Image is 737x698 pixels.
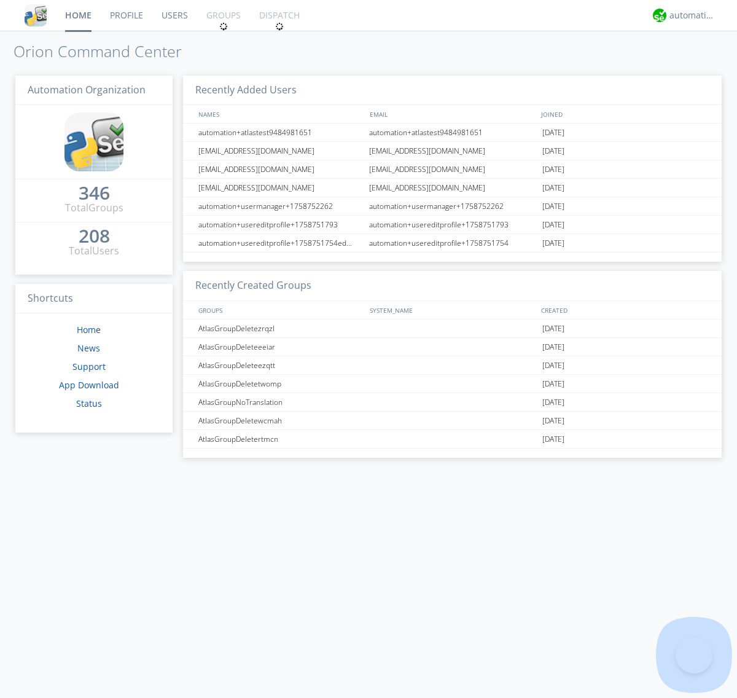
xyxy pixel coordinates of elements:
[77,342,100,354] a: News
[542,393,564,412] span: [DATE]
[69,244,119,258] div: Total Users
[183,430,722,449] a: AtlasGroupDeletertmcn[DATE]
[195,338,365,356] div: AtlasGroupDeleteeeiar
[366,124,539,141] div: automation+atlastest9484981651
[195,216,365,233] div: automation+usereditprofile+1758751793
[542,430,564,449] span: [DATE]
[542,160,564,179] span: [DATE]
[195,234,365,252] div: automation+usereditprofile+1758751754editedautomation+usereditprofile+1758751754
[195,412,365,429] div: AtlasGroupDeletewcmah
[183,179,722,197] a: [EMAIL_ADDRESS][DOMAIN_NAME][EMAIL_ADDRESS][DOMAIN_NAME][DATE]
[219,22,228,31] img: spin.svg
[195,356,365,374] div: AtlasGroupDeleteezqtt
[183,338,722,356] a: AtlasGroupDeleteeeiar[DATE]
[366,160,539,178] div: [EMAIL_ADDRESS][DOMAIN_NAME]
[64,112,123,171] img: cddb5a64eb264b2086981ab96f4c1ba7
[183,320,722,338] a: AtlasGroupDeletezrqzl[DATE]
[542,412,564,430] span: [DATE]
[183,142,722,160] a: [EMAIL_ADDRESS][DOMAIN_NAME][EMAIL_ADDRESS][DOMAIN_NAME][DATE]
[195,105,364,123] div: NAMES
[653,9,666,22] img: d2d01cd9b4174d08988066c6d424eccd
[542,142,564,160] span: [DATE]
[366,179,539,197] div: [EMAIL_ADDRESS][DOMAIN_NAME]
[542,375,564,393] span: [DATE]
[25,4,47,26] img: cddb5a64eb264b2086981ab96f4c1ba7
[79,187,110,201] a: 346
[79,187,110,199] div: 346
[183,160,722,179] a: [EMAIL_ADDRESS][DOMAIN_NAME][EMAIL_ADDRESS][DOMAIN_NAME][DATE]
[195,375,365,393] div: AtlasGroupDeletetwomp
[542,338,564,356] span: [DATE]
[542,179,564,197] span: [DATE]
[195,320,365,337] div: AtlasGroupDeletezrqzl
[676,637,712,673] iframe: Toggle Customer Support
[542,234,564,253] span: [DATE]
[183,271,722,301] h3: Recently Created Groups
[183,124,722,142] a: automation+atlastest9484981651automation+atlastest9484981651[DATE]
[669,9,716,22] div: automation+atlas
[366,234,539,252] div: automation+usereditprofile+1758751754
[65,201,123,215] div: Total Groups
[79,230,110,242] div: 208
[542,197,564,216] span: [DATE]
[183,393,722,412] a: AtlasGroupNoTranslation[DATE]
[542,356,564,375] span: [DATE]
[275,22,284,31] img: spin.svg
[195,430,365,448] div: AtlasGroupDeletertmcn
[195,160,365,178] div: [EMAIL_ADDRESS][DOMAIN_NAME]
[195,142,365,160] div: [EMAIL_ADDRESS][DOMAIN_NAME]
[183,76,722,106] h3: Recently Added Users
[15,284,173,314] h3: Shortcuts
[195,179,365,197] div: [EMAIL_ADDRESS][DOMAIN_NAME]
[542,320,564,338] span: [DATE]
[183,412,722,430] a: AtlasGroupDeletewcmah[DATE]
[367,301,538,319] div: SYSTEM_NAME
[542,216,564,234] span: [DATE]
[542,124,564,142] span: [DATE]
[79,230,110,244] a: 208
[183,375,722,393] a: AtlasGroupDeletetwomp[DATE]
[59,379,119,391] a: App Download
[195,197,365,215] div: automation+usermanager+1758752262
[183,197,722,216] a: automation+usermanager+1758752262automation+usermanager+1758752262[DATE]
[77,324,101,335] a: Home
[183,234,722,253] a: automation+usereditprofile+1758751754editedautomation+usereditprofile+1758751754automation+usered...
[183,356,722,375] a: AtlasGroupDeleteezqtt[DATE]
[366,197,539,215] div: automation+usermanager+1758752262
[366,216,539,233] div: automation+usereditprofile+1758751793
[367,105,538,123] div: EMAIL
[366,142,539,160] div: [EMAIL_ADDRESS][DOMAIN_NAME]
[28,83,146,96] span: Automation Organization
[195,393,365,411] div: AtlasGroupNoTranslation
[195,124,365,141] div: automation+atlastest9484981651
[538,105,710,123] div: JOINED
[538,301,710,319] div: CREATED
[76,398,102,409] a: Status
[72,361,106,372] a: Support
[195,301,364,319] div: GROUPS
[183,216,722,234] a: automation+usereditprofile+1758751793automation+usereditprofile+1758751793[DATE]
